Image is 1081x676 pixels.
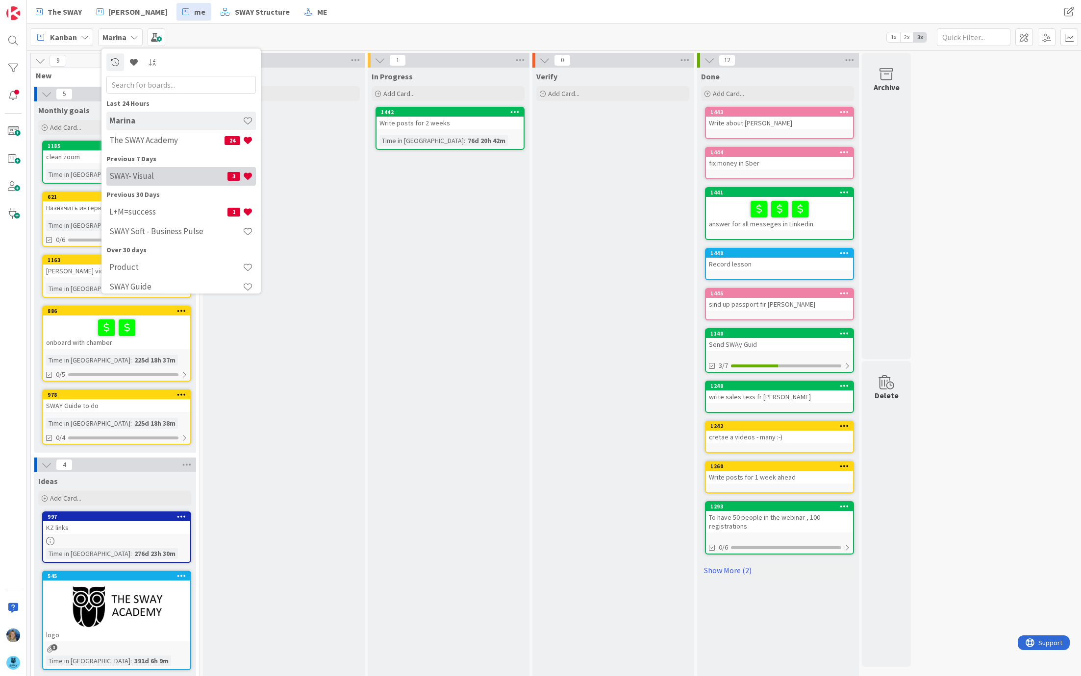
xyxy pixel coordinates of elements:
[56,235,65,245] span: 0/6
[56,459,73,471] span: 4
[43,142,190,150] div: 1185
[43,193,190,214] div: 621Назначить интервью
[706,431,853,443] div: cretae a videos - many :-)
[710,383,853,389] div: 1240
[554,54,571,66] span: 0
[30,3,88,21] a: The SWAY
[372,72,413,81] span: In Progress
[225,136,240,145] span: 24
[50,55,66,67] span: 9
[38,105,90,115] span: Monthly goals
[106,76,256,94] input: Search for boards...
[43,256,190,265] div: 1163
[48,573,190,579] div: 545
[710,330,853,337] div: 1140
[377,117,524,129] div: Write posts for 2 weeks
[227,208,240,217] span: 1
[109,263,243,272] h4: Product
[36,71,187,80] span: New
[109,116,243,126] h4: Marina
[710,423,853,430] div: 1242
[38,476,58,486] span: Ideas
[706,197,853,230] div: answer for all messeges in Linkedin
[706,157,853,169] div: fix money in Sber
[51,644,57,651] span: 3
[536,72,557,81] span: Verify
[706,390,853,403] div: write sales texs fr [PERSON_NAME]
[706,382,853,403] div: 1240write sales texs fr [PERSON_NAME]
[6,656,20,670] img: avatar
[719,542,728,553] span: 0/6
[701,562,854,578] a: Show More (2)
[706,249,853,258] div: 1440
[46,548,130,559] div: Time in [GEOGRAPHIC_DATA]
[465,135,508,146] div: 76d 20h 42m
[706,188,853,230] div: 1441answer for all messeges in Linkedin
[46,355,130,365] div: Time in [GEOGRAPHIC_DATA]
[706,148,853,169] div: 1444fix money in Sber
[706,108,853,129] div: 1443Write about [PERSON_NAME]
[43,150,190,163] div: clean zoom
[706,249,853,270] div: 1440Record lesson
[706,462,853,471] div: 1260
[46,220,130,231] div: Time in [GEOGRAPHIC_DATA]
[706,511,853,532] div: To have 50 people in the webinar , 100 registrations
[46,655,130,666] div: Time in [GEOGRAPHIC_DATA]
[48,513,190,520] div: 997
[706,502,853,532] div: 1293To have 50 people in the webinar , 100 registrations
[50,123,81,132] span: Add Card...
[106,245,256,255] div: Over 30 days
[176,3,211,21] a: me
[913,32,927,42] span: 3x
[235,6,290,18] span: SWAY Structure
[43,572,190,641] div: 545logo
[43,572,190,580] div: 545
[710,189,853,196] div: 1441
[109,136,225,145] h4: The SWAY Academy
[706,289,853,298] div: 1445
[713,89,744,98] span: Add Card...
[6,6,20,20] img: Visit kanbanzone.com
[706,117,853,129] div: Write about [PERSON_NAME]
[706,471,853,483] div: Write posts for 1 week ahead
[50,494,81,503] span: Add Card...
[706,298,853,311] div: sind up passport fir [PERSON_NAME]
[56,369,65,380] span: 0/5
[132,548,178,559] div: 276d 23h 30m
[43,307,190,315] div: 886
[706,382,853,390] div: 1240
[43,390,190,399] div: 978
[130,418,132,429] span: :
[706,289,853,311] div: 1445sind up passport fir [PERSON_NAME]
[214,3,296,21] a: SWAY Structure
[719,54,735,66] span: 12
[91,3,174,21] a: [PERSON_NAME]
[46,283,130,294] div: Time in [GEOGRAPHIC_DATA]
[706,258,853,270] div: Record lesson
[106,190,256,200] div: Previous 30 Days
[43,390,190,412] div: 978SWAY Guide to do
[130,655,132,666] span: :
[710,290,853,297] div: 1445
[43,256,190,277] div: 1163[PERSON_NAME] video!
[706,108,853,117] div: 1443
[706,422,853,443] div: 1242cretae a videos - many :-)
[706,462,853,483] div: 1260Write posts for 1 week ahead
[464,135,465,146] span: :
[381,109,524,116] div: 1442
[706,422,853,431] div: 1242
[43,315,190,349] div: onboard with chamber
[377,108,524,129] div: 1442Write posts for 2 weeks
[56,433,65,443] span: 0/4
[130,355,132,365] span: :
[50,31,77,43] span: Kanban
[109,282,243,292] h4: SWAY Guide
[43,521,190,534] div: KZ links
[887,32,900,42] span: 1x
[109,207,227,217] h4: L+M=success
[710,503,853,510] div: 1293
[875,389,899,401] div: Delete
[706,148,853,157] div: 1444
[132,355,178,365] div: 225d 18h 37m
[48,193,190,200] div: 621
